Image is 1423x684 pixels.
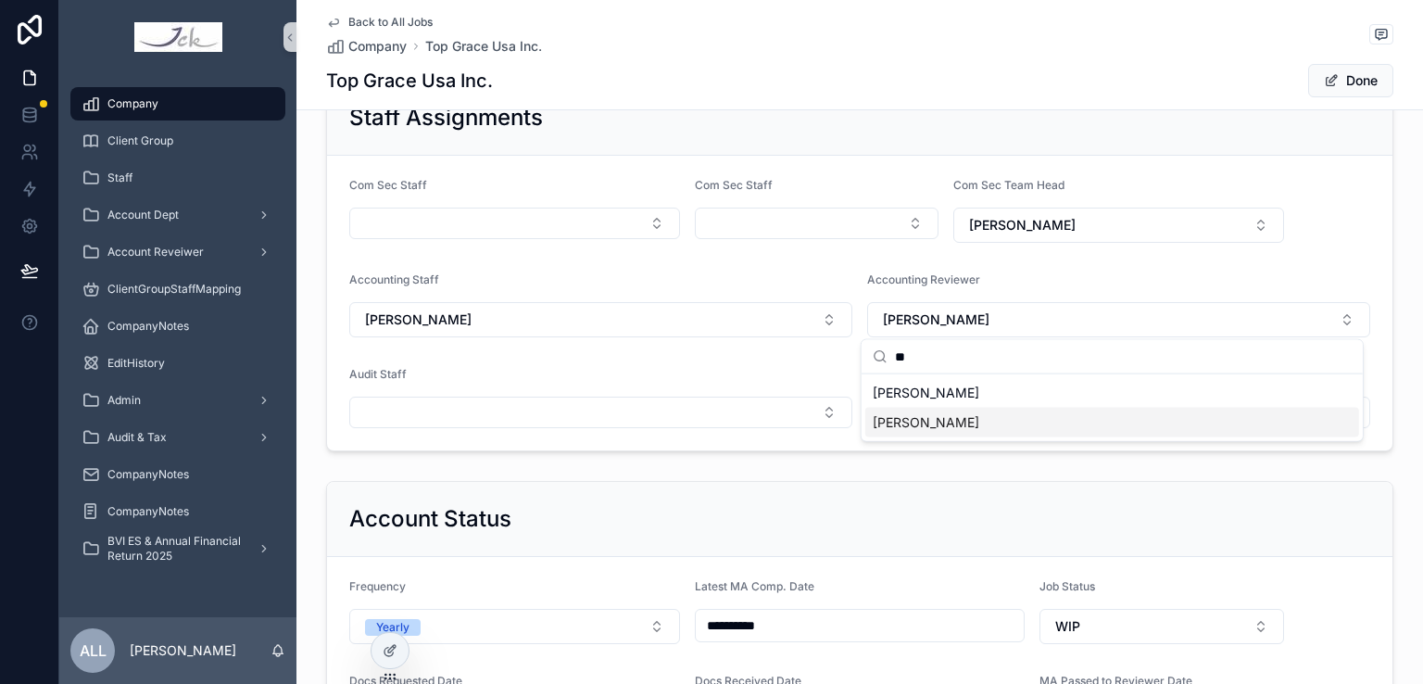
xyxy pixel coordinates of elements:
[107,430,167,445] span: Audit & Tax
[349,609,680,644] button: Select Button
[349,367,407,381] span: Audit Staff
[695,579,814,593] span: Latest MA Comp. Date
[70,532,285,565] a: BVI ES & Annual Financial Return 2025
[348,37,407,56] span: Company
[349,579,406,593] span: Frequency
[867,302,1370,337] button: Select Button
[70,124,285,158] a: Client Group
[59,74,296,589] div: scrollable content
[1055,617,1080,636] span: WIP
[349,504,511,534] h2: Account Status
[883,310,989,329] span: [PERSON_NAME]
[70,161,285,195] a: Staff
[70,198,285,232] a: Account Dept
[70,495,285,528] a: CompanyNotes
[70,458,285,491] a: CompanyNotes
[107,282,241,297] span: ClientGroupStaffMapping
[1039,579,1095,593] span: Job Status
[1039,609,1284,644] button: Select Button
[80,640,107,662] span: ALL
[70,235,285,269] a: Account Reveiwer
[953,208,1284,243] button: Select Button
[134,22,222,52] img: App logo
[107,171,132,185] span: Staff
[349,302,852,337] button: Select Button
[107,133,173,148] span: Client Group
[365,310,472,329] span: [PERSON_NAME]
[348,15,433,30] span: Back to All Jobs
[425,37,542,56] a: Top Grace Usa Inc.
[107,467,189,482] span: CompanyNotes
[326,68,493,94] h1: Top Grace Usa Inc.
[873,384,979,402] span: [PERSON_NAME]
[70,310,285,343] a: CompanyNotes
[376,619,409,636] div: Yearly
[70,87,285,120] a: Company
[349,178,427,192] span: Com Sec Staff
[130,641,236,660] p: [PERSON_NAME]
[107,504,189,519] span: CompanyNotes
[107,393,141,408] span: Admin
[107,208,179,222] span: Account Dept
[867,272,980,286] span: Accounting Reviewer
[107,319,189,334] span: CompanyNotes
[70,421,285,454] a: Audit & Tax
[107,96,158,111] span: Company
[107,245,204,260] span: Account Reveiwer
[349,103,543,133] h2: Staff Assignments
[107,356,165,371] span: EditHistory
[1308,64,1393,97] button: Done
[969,216,1076,234] span: [PERSON_NAME]
[862,374,1363,441] div: Suggestions
[349,208,680,239] button: Select Button
[695,178,773,192] span: Com Sec Staff
[70,347,285,380] a: EditHistory
[695,208,939,239] button: Select Button
[873,413,979,432] span: [PERSON_NAME]
[70,384,285,417] a: Admin
[349,397,852,428] button: Select Button
[70,272,285,306] a: ClientGroupStaffMapping
[349,272,439,286] span: Accounting Staff
[953,178,1064,192] span: Com Sec Team Head
[107,534,243,564] span: BVI ES & Annual Financial Return 2025
[326,15,433,30] a: Back to All Jobs
[326,37,407,56] a: Company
